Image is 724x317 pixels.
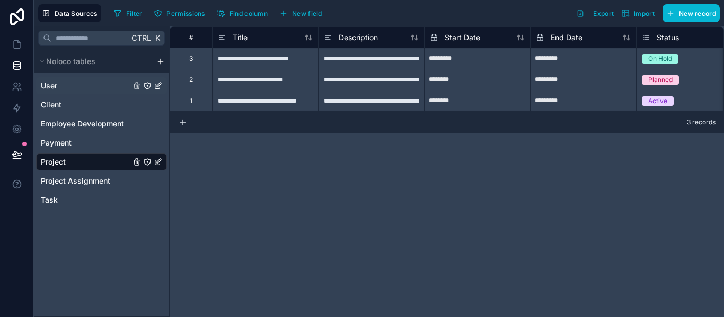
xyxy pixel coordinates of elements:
[233,32,248,43] span: Title
[687,118,716,126] span: 3 records
[617,4,658,22] button: Import
[190,97,192,105] div: 1
[166,10,205,17] span: Permissions
[648,75,673,85] div: Planned
[679,10,716,17] span: New record
[189,55,193,63] div: 3
[593,10,614,17] span: Export
[551,32,582,43] span: End Date
[38,4,101,22] button: Data Sources
[648,96,667,106] div: Active
[178,33,204,41] div: #
[213,5,271,21] button: Find column
[55,10,98,17] span: Data Sources
[657,32,679,43] span: Status
[229,10,268,17] span: Find column
[663,4,720,22] button: New record
[572,4,617,22] button: Export
[634,10,655,17] span: Import
[126,10,143,17] span: Filter
[276,5,326,21] button: New field
[339,32,378,43] span: Description
[110,5,146,21] button: Filter
[648,54,672,64] div: On Hold
[658,4,720,22] a: New record
[150,5,208,21] button: Permissions
[189,76,193,84] div: 2
[130,31,152,44] span: Ctrl
[445,32,480,43] span: Start Date
[150,5,213,21] a: Permissions
[154,34,161,42] span: K
[292,10,322,17] span: New field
